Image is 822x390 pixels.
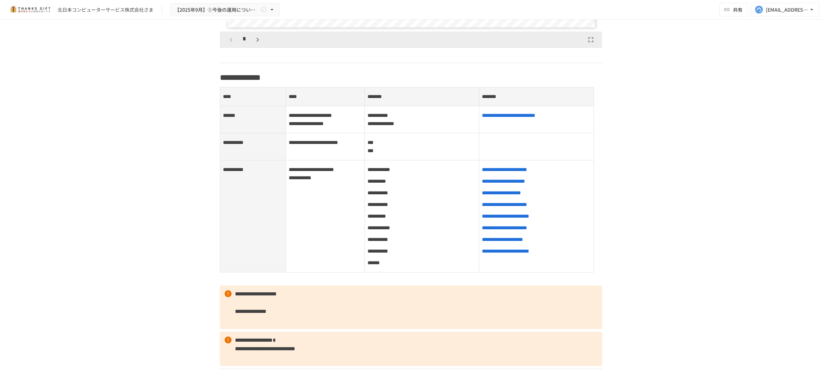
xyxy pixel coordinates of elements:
button: [EMAIL_ADDRESS][DOMAIN_NAME] [751,3,819,16]
div: [EMAIL_ADDRESS][DOMAIN_NAME] [766,5,808,14]
span: 共有 [733,6,743,13]
span: 【2025年9月】①今後の運用についてのご案内/THANKS GIFTキックオフMTG [175,5,259,14]
button: 【2025年9月】①今後の運用についてのご案内/THANKS GIFTキックオフMTG [170,3,280,16]
div: 北日本コンピューターサービス株式会社さま [58,6,153,13]
img: mMP1OxWUAhQbsRWCurg7vIHe5HqDpP7qZo7fRoNLXQh [8,4,52,15]
button: 共有 [719,3,748,16]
